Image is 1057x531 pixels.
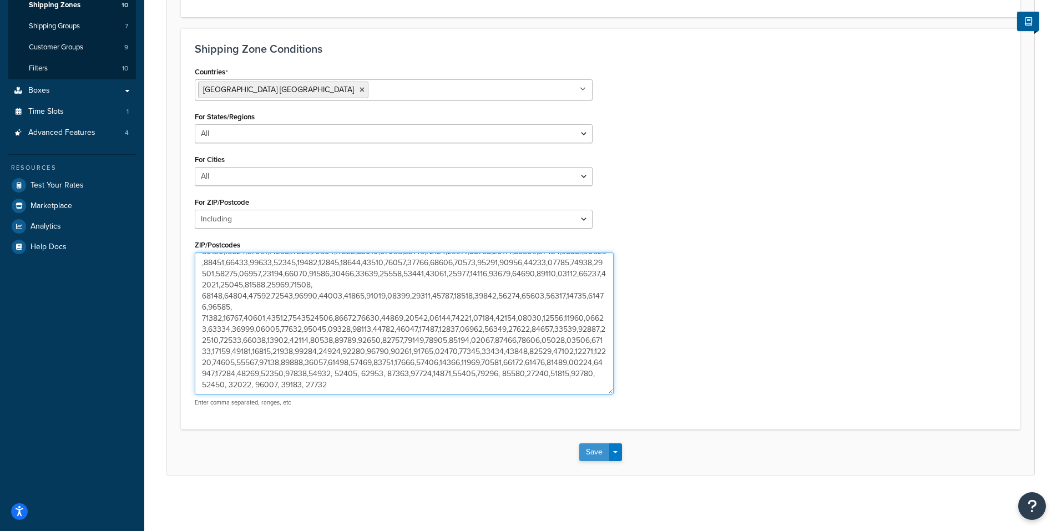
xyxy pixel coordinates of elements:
[8,37,136,58] li: Customer Groups
[195,198,249,206] label: For ZIP/Postcode
[31,222,61,231] span: Analytics
[8,123,136,143] a: Advanced Features4
[31,242,67,252] span: Help Docs
[8,102,136,122] li: Time Slots
[8,58,136,79] li: Filters
[31,201,72,211] span: Marketplace
[8,37,136,58] a: Customer Groups9
[195,398,593,407] p: Enter comma separated, ranges, etc
[124,43,128,52] span: 9
[8,163,136,173] div: Resources
[29,1,80,10] span: Shipping Zones
[579,443,609,461] button: Save
[195,113,255,121] label: For States/Regions
[195,155,225,164] label: For Cities
[8,237,136,257] a: Help Docs
[195,252,614,395] textarea: 24605,09627,02371,70253,38460,93080,33877,85867,61043,40437,30588,64495,01254,23484,87925,88772,2...
[28,86,50,95] span: Boxes
[29,43,83,52] span: Customer Groups
[8,16,136,37] a: Shipping Groups7
[122,64,128,73] span: 10
[8,80,136,101] a: Boxes
[125,22,128,31] span: 7
[8,123,136,143] li: Advanced Features
[8,196,136,216] a: Marketplace
[8,216,136,236] a: Analytics
[29,64,48,73] span: Filters
[195,241,240,249] label: ZIP/Postcodes
[31,181,84,190] span: Test Your Rates
[29,22,80,31] span: Shipping Groups
[28,107,64,117] span: Time Slots
[203,84,354,95] span: [GEOGRAPHIC_DATA] [GEOGRAPHIC_DATA]
[1018,492,1046,520] button: Open Resource Center
[28,128,95,138] span: Advanced Features
[122,1,128,10] span: 10
[8,16,136,37] li: Shipping Groups
[127,107,129,117] span: 1
[125,128,129,138] span: 4
[195,43,1007,55] h3: Shipping Zone Conditions
[8,58,136,79] a: Filters10
[8,102,136,122] a: Time Slots1
[195,68,228,77] label: Countries
[1017,12,1039,31] button: Show Help Docs
[8,175,136,195] a: Test Your Rates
